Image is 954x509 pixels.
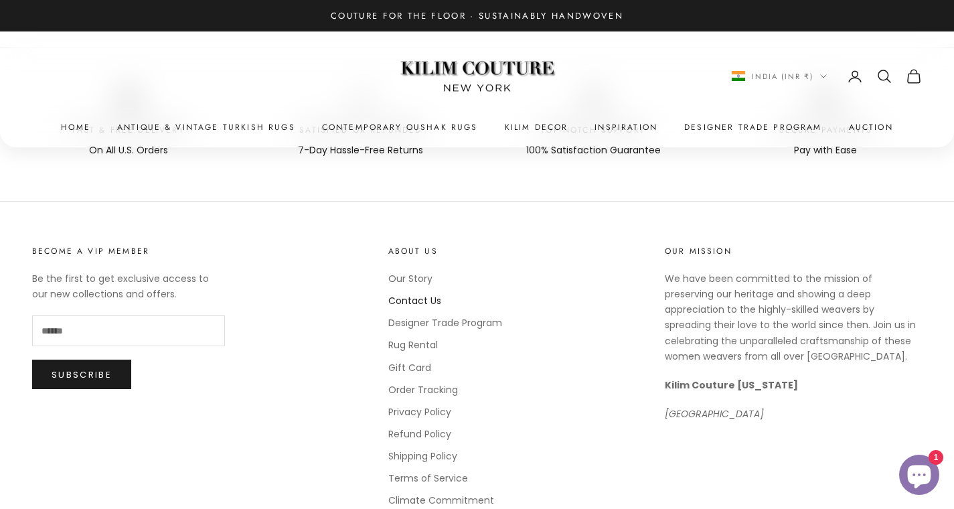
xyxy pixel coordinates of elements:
[388,494,494,507] a: Climate Commitment
[388,316,502,330] a: Designer Trade Program
[388,471,468,485] a: Terms of Service
[388,383,458,396] a: Order Tracking
[684,121,822,134] a: Designer Trade Program
[331,9,623,23] p: Couture for the Floor · Sustainably Handwoven
[665,271,922,364] p: We have been committed to the mission of preserving our heritage and showing a deep appreciation ...
[61,121,90,134] a: Home
[32,360,131,389] button: Subscribe
[665,378,798,392] strong: Kilim Couture [US_STATE]
[388,244,502,258] p: About Us
[752,70,813,82] span: India (INR ₹)
[388,361,431,374] a: Gift Card
[388,338,438,352] a: Rug Rental
[779,143,872,158] p: Pay with Ease
[72,143,185,158] p: On All U.S. Orders
[298,143,423,158] p: 7-Day Hassle-Free Returns
[388,272,432,285] a: Our Story
[32,244,225,258] p: Become a VIP Member
[388,294,441,307] a: Contact Us
[388,449,457,463] a: Shipping Policy
[665,244,922,258] p: Our Mission
[732,71,745,81] img: India
[117,121,295,134] a: Antique & Vintage Turkish Rugs
[322,121,478,134] a: Contemporary Oushak Rugs
[388,405,451,419] a: Privacy Policy
[594,121,657,134] a: Inspiration
[32,271,225,302] p: Be the first to get exclusive access to our new collections and offers.
[32,121,922,134] nav: Primary navigation
[388,427,451,441] a: Refund Policy
[505,121,568,134] summary: Kilim Decor
[394,45,561,108] img: Logo of Kilim Couture New York
[895,455,943,498] inbox-online-store-chat: Shopify online store chat
[732,68,922,84] nav: Secondary navigation
[526,143,661,158] p: 100% Satisfaction Guarantee
[732,70,827,82] button: Change country or currency
[849,121,893,134] a: Auction
[665,407,764,421] em: [GEOGRAPHIC_DATA]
